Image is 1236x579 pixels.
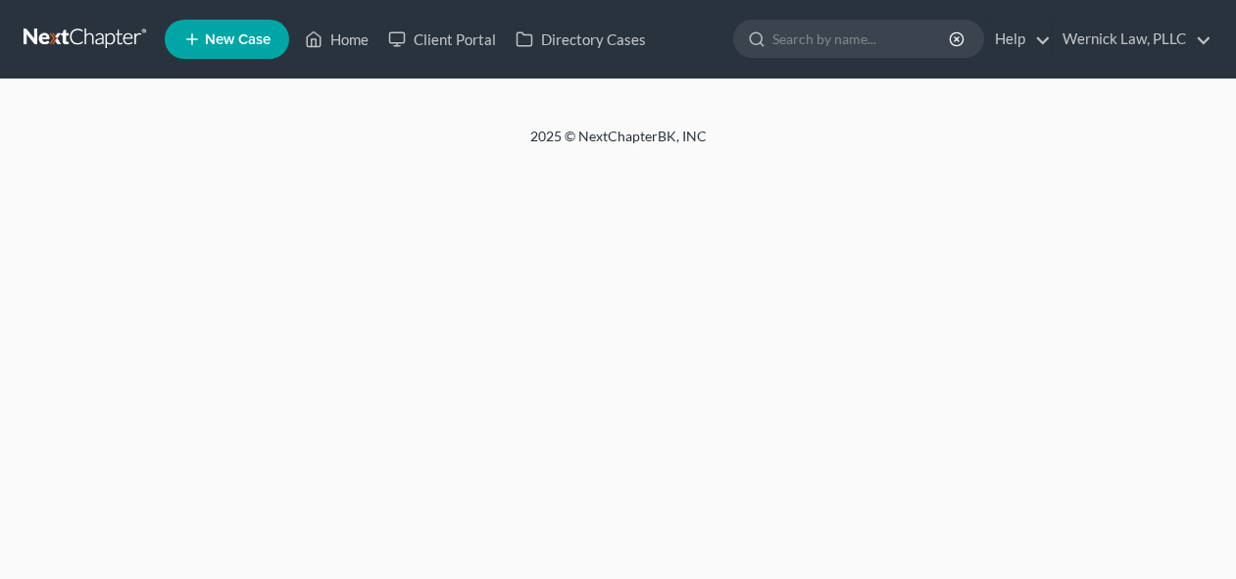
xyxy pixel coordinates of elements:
div: 2025 © NextChapterBK, INC [60,127,1177,162]
a: Wernick Law, PLLC [1053,22,1211,57]
a: Directory Cases [506,22,656,57]
input: Search by name... [772,21,952,57]
a: Client Portal [378,22,506,57]
a: Help [985,22,1051,57]
span: New Case [205,32,271,47]
a: Home [295,22,378,57]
